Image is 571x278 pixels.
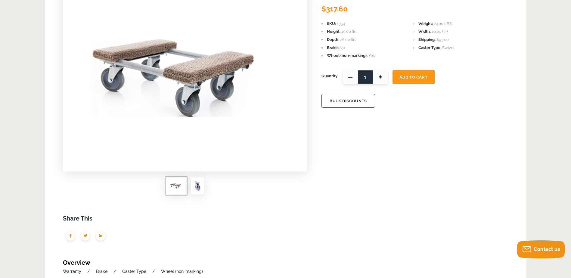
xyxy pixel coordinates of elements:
[517,240,565,258] button: Contact us
[169,180,184,192] img: Dutro Piano Dolly (1200 LBS Cap) [1354]
[321,70,338,82] span: Quantity
[87,269,90,274] a: /
[327,29,340,34] span: Height
[161,269,203,274] a: Wheel (non-marking)
[327,21,336,26] span: SKU
[78,229,93,244] img: group-1949.png
[434,21,452,26] span: 24.00 LBS
[418,29,431,34] span: Width
[337,21,345,26] span: 1354
[418,21,433,26] span: Weight
[418,45,441,50] span: Caster Type
[193,180,201,192] img: Dutro Piano Dolly (1200 LBS Cap) [1354]
[152,269,155,274] a: /
[393,70,435,84] button: Add To Cart
[340,45,345,50] span: No
[418,37,436,42] span: Shipping
[399,75,427,79] span: Add To Cart
[321,5,348,13] span: $317.60
[327,53,368,58] span: Wheel (non-marking)
[436,37,449,42] span: $95.00
[432,29,448,34] span: 19.00 (in)
[63,269,81,274] a: Warranty
[340,37,356,42] span: 26.00 (in)
[113,269,116,274] a: /
[63,229,78,244] img: group-1950.png
[327,37,339,42] span: Depth
[327,45,339,50] span: Brake
[96,269,107,274] a: Brake
[368,53,375,58] span: Yes
[442,45,455,50] span: Swivel
[93,229,108,244] img: group-1951.png
[321,94,375,108] button: BULK DISCOUNTS
[373,70,388,84] span: +
[341,29,357,34] span: 19.00 (in)
[343,70,358,84] span: —
[534,246,560,252] span: Contact us
[63,259,90,266] a: Overview
[122,269,146,274] a: Caster Type
[63,214,508,223] h3: Share This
